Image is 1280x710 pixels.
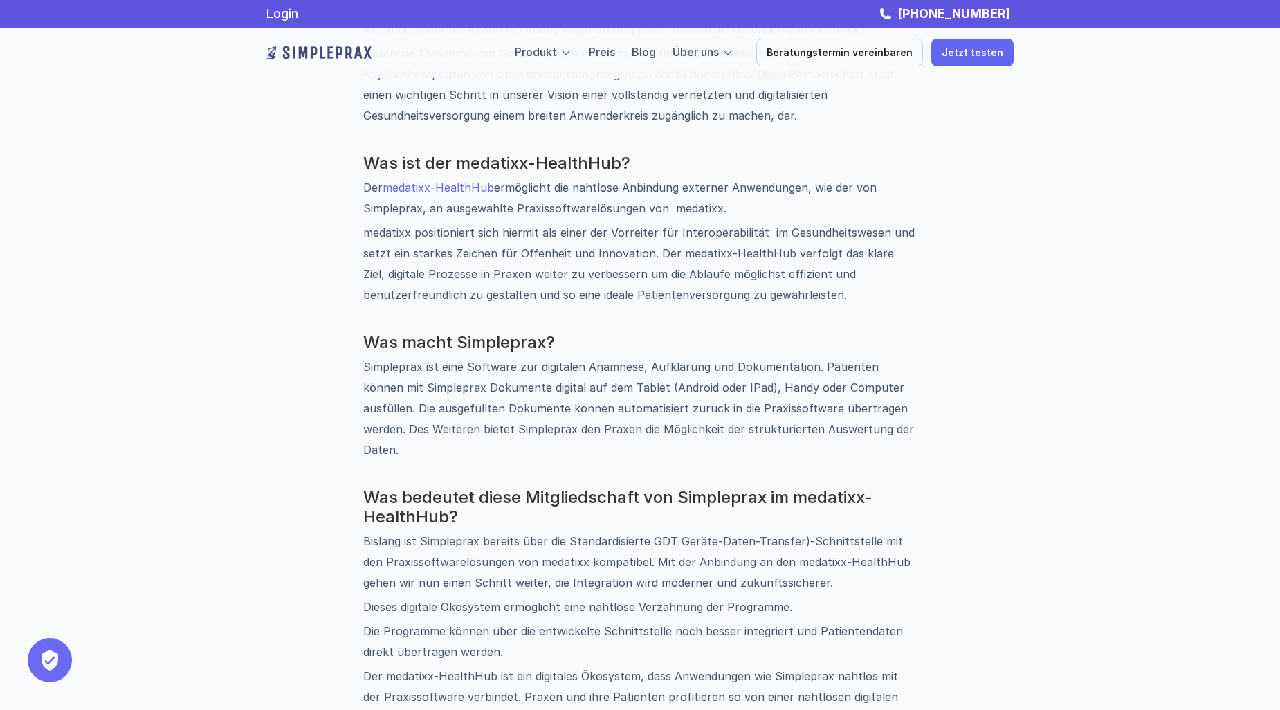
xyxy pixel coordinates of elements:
[363,531,917,593] p: Bislang ist Simpleprax bereits über die Standardisierte GDT Geräte-Daten-Transfer)-Schnittstelle ...
[363,154,917,174] h3: Was ist der medatixx-HealthHub?
[363,597,917,617] p: Dieses digitale Ökosystem ermöglicht eine nahtlose Verzahnung der Programme.
[632,45,656,59] a: Blog
[383,181,494,194] a: medatixx-HealthHub
[363,488,917,528] h3: Was bedeutet diese Mitgliedschaft von Simpleprax im medatixx-HealthHub?
[266,6,298,21] a: Login
[363,43,917,126] p: Durch die Teilnahme von Simpleprax am medatixx-HealthHub profitieren Ärzte und Psychotherapeuten ...
[931,39,1014,66] a: Jetzt testen
[767,47,913,59] p: Beratungstermin vereinbaren
[756,39,923,66] a: Beratungstermin vereinbaren
[897,6,1010,21] strong: [PHONE_NUMBER]
[589,45,615,59] a: Preis
[363,222,917,305] p: medatixx positioniert sich hiermit als einer der Vorreiter für Interoperabilität im Gesundheitswe...
[363,356,917,460] p: Simpleprax ist eine Software zur digitalen Anamnese, Aufklärung und Dokumentation. Patienten könn...
[363,177,917,219] p: Der ermöglicht die nahtlose Anbindung externer Anwendungen, wie der von Simpleprax, an ausgewählt...
[942,47,1003,59] p: Jetzt testen
[515,45,557,59] a: Produkt
[363,333,917,353] h3: Was macht Simpleprax?
[363,621,917,662] p: Die Programme können über die entwickelte Schnittstelle noch besser integriert und Patientendaten...
[673,45,719,59] a: Über uns
[894,6,1014,21] a: [PHONE_NUMBER]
